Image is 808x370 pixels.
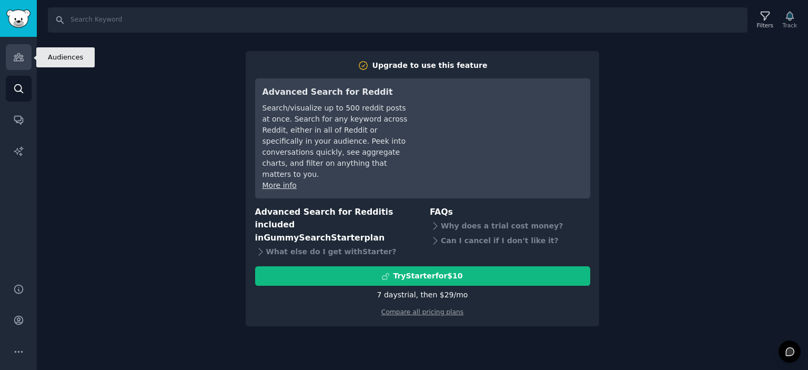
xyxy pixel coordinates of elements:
[377,289,468,301] div: 7 days trial, then $ 29 /mo
[255,266,590,286] button: TryStarterfor$10
[757,22,773,29] div: Filters
[381,308,463,316] a: Compare all pricing plans
[425,86,583,165] iframe: YouTube video player
[262,181,297,189] a: More info
[262,86,410,99] h3: Advanced Search for Reddit
[372,60,488,71] div: Upgrade to use this feature
[48,7,748,33] input: Search Keyword
[393,271,462,282] div: Try Starter for $10
[255,206,416,245] h3: Advanced Search for Reddit is included in plan
[264,233,364,243] span: GummySearch Starter
[262,103,410,180] div: Search/visualize up to 500 reddit posts at once. Search for any keyword across Reddit, either in ...
[255,244,416,259] div: What else do I get with Starter ?
[430,218,590,233] div: Why does a trial cost money?
[6,9,31,28] img: GummySearch logo
[430,233,590,248] div: Can I cancel if I don't like it?
[430,206,590,219] h3: FAQs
